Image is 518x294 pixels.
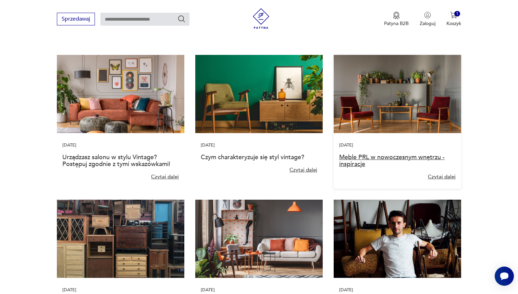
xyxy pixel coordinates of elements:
p: Koszyk [446,20,461,27]
a: Meble PRL w nowoczesnym wnętrzu - inspiracje [339,153,445,168]
button: Patyna B2B [384,12,409,27]
a: Czytaj dalej [289,166,317,173]
iframe: Smartsupp widget button [495,267,514,286]
p: [DATE] [62,142,179,149]
p: Zaloguj [420,20,435,27]
a: Sprzedawaj [57,17,95,22]
img: Ikona medalu [393,12,400,19]
img: Ikona koszyka [450,12,457,19]
button: Zaloguj [420,12,435,27]
img: Gdzie sprzedać meble z PRL? [57,200,184,278]
img: Salon w stylu vintage [57,55,184,133]
a: Czym charakteryzuje się styl vintage? [201,153,304,162]
button: 1Koszyk [446,12,461,27]
button: Sprzedawaj [57,13,95,25]
img: Patyna - sklep z meblami i dekoracjami vintage [251,8,271,29]
img: Ikonka użytkownika [424,12,431,19]
p: Patyna B2B [384,20,409,27]
div: 1 [454,11,460,17]
img: Czym charakteryzuje się styl vintage? [195,55,323,133]
p: [DATE] [339,286,456,293]
p: [DATE] [201,286,317,293]
a: Czytaj dalej [151,173,179,180]
a: Urządzasz salonu w stylu Vintage? Postępuj zgodnie z tymi wskazówkami! [62,153,170,168]
a: Czytaj dalej [428,173,456,180]
img: Meble PRL w nowoczesnym wnętrzu - inspiracje [334,55,461,133]
a: Ikona medaluPatyna B2B [384,12,409,27]
p: [DATE] [201,142,317,149]
p: [DATE] [339,142,456,149]
p: [DATE] [62,286,179,293]
img: Styl retro a vintage - czym to się tak właściwie różni? [195,200,323,278]
button: Szukaj [177,15,186,23]
img: eb8347b9427ba45b26365982b8ad4e73.jpg [334,200,461,278]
